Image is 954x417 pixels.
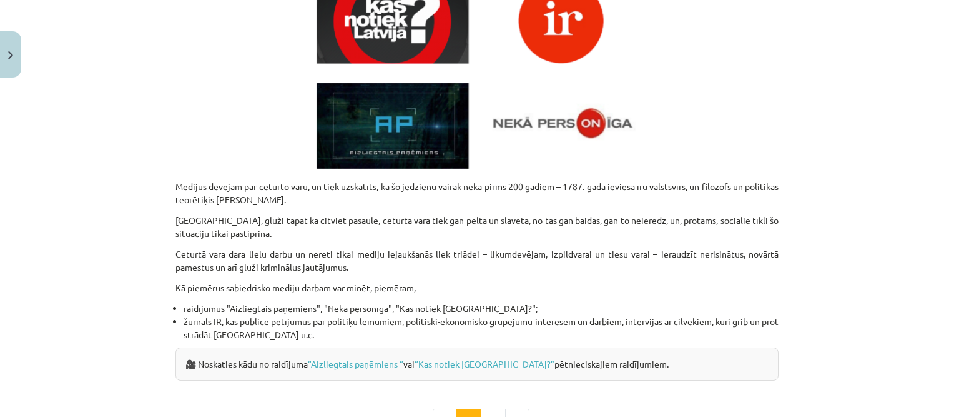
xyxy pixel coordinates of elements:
a: “Aizliegtais paņēmiens “ [308,358,403,369]
a: “Kas notiek [GEOGRAPHIC_DATA]?” [415,358,554,369]
li: raidījumus "Aizliegtais paņēmiens", "Nekā personīga", "Kas notiek [GEOGRAPHIC_DATA]?"; [184,302,779,315]
div: 🎥 Noskaties kādu no raidījuma vai pētnieciskajiem raidījumiem. [175,348,779,381]
p: Ceturtā vara dara lielu darbu un nereti tikai mediju iejaukšanās liek triādei – likumdevējam, izp... [175,248,779,274]
img: icon-close-lesson-0947bae3869378f0d4975bcd49f059093ad1ed9edebbc8119c70593378902aed.svg [8,51,13,59]
li: žurnāls IR, kas publicē pētījumus par politiķu lēmumiem, politiski-ekonomisko grupējumu interesēm... [184,315,779,341]
p: [GEOGRAPHIC_DATA], gluži tāpat kā citviet pasaulē, ceturtā vara tiek gan pelta un slavēta, no tās... [175,214,779,240]
p: Kā piemērus sabiedrisko mediju darbam var minēt, piemēram, [175,281,779,294]
p: Medijus dēvējam par ceturto varu, un tiek uzskatīts, ka šo jēdzienu vairāk nekā pirms 200 gadiem ... [175,180,779,206]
